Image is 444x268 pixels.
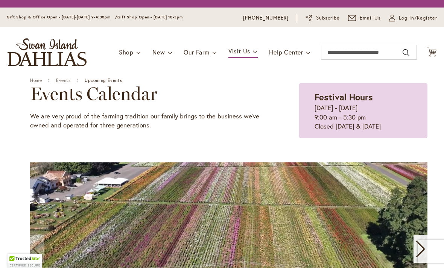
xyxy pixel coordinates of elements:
span: Our Farm [184,48,209,56]
a: Events [56,78,71,83]
span: Upcoming Events [85,78,122,83]
span: Visit Us [228,47,250,55]
span: Log In/Register [399,14,437,22]
h2: Events Calendar [30,83,262,104]
span: Gift Shop & Office Open - [DATE]-[DATE] 9-4:30pm / [7,15,117,20]
iframe: Launch Accessibility Center [6,241,27,262]
a: Home [30,78,42,83]
span: Email Us [360,14,381,22]
p: [DATE] - [DATE] 9:00 am - 5:30 pm Closed [DATE] & [DATE] [315,103,412,131]
span: New [152,48,165,56]
a: Log In/Register [389,14,437,22]
p: We are very proud of the farming tradition our family brings to the business we've owned and oper... [30,112,262,130]
span: Subscribe [316,14,340,22]
a: [PHONE_NUMBER] [243,14,289,22]
span: Gift Shop Open - [DATE] 10-3pm [117,15,183,20]
span: Shop [119,48,134,56]
a: Subscribe [306,14,340,22]
strong: Festival Hours [315,91,373,103]
a: Email Us [348,14,381,22]
a: store logo [8,38,87,66]
span: Help Center [269,48,303,56]
button: Search [403,47,409,59]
